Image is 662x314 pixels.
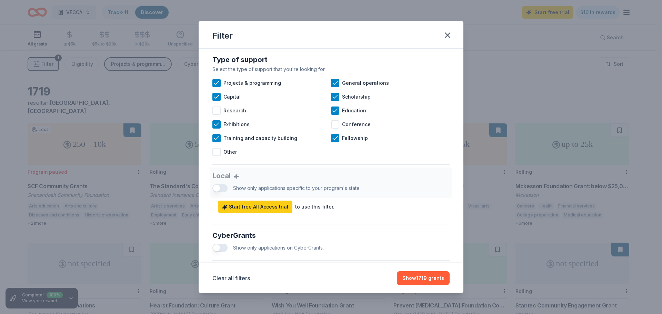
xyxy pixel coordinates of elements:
button: Show1719 grants [397,271,450,285]
span: Fellowship [342,134,368,142]
div: Type of support [212,54,450,65]
span: Start free All Access trial [222,203,288,211]
span: Research [223,107,246,115]
span: Exhibitions [223,120,250,129]
div: CyberGrants [212,230,450,241]
span: Conference [342,120,371,129]
span: Training and capacity building [223,134,297,142]
div: to use this filter. [295,203,334,211]
span: Projects & programming [223,79,281,87]
div: Filter [212,30,233,41]
a: Start free All Access trial [218,201,292,213]
span: Scholarship [342,93,371,101]
span: Other [223,148,237,156]
span: Education [342,107,366,115]
span: Show only applications on CyberGrants. [233,245,324,251]
span: General operations [342,79,389,87]
div: Select the type of support that you're looking for. [212,65,450,73]
span: Capital [223,93,241,101]
button: Clear all filters [212,274,250,282]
